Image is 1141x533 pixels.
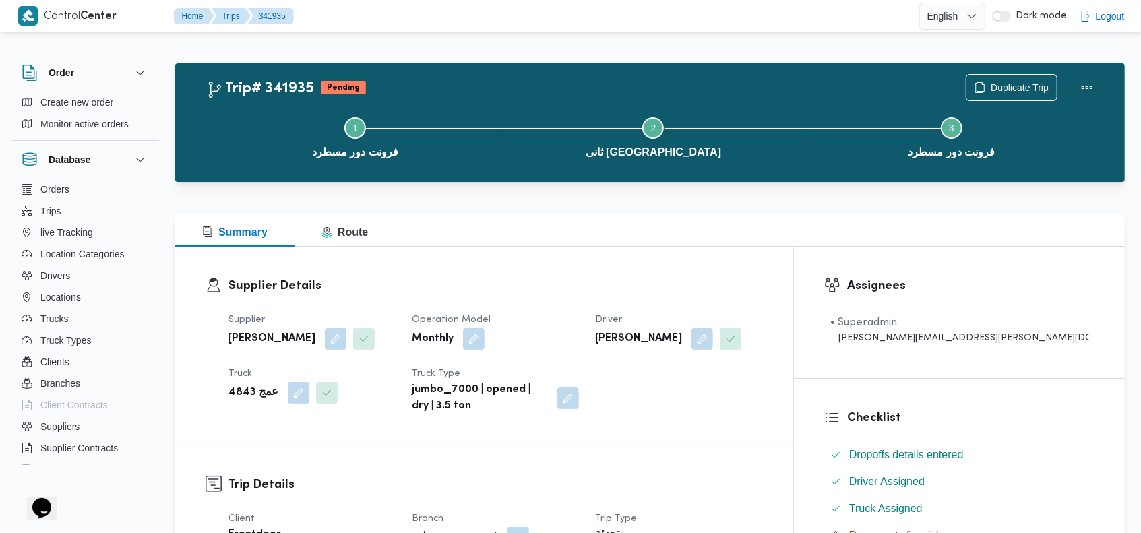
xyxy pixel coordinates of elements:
[16,222,154,243] button: live Tracking
[830,315,1089,331] div: • Superadmin
[228,385,278,401] b: عمج 4843
[40,375,80,391] span: Branches
[40,246,125,262] span: Location Categories
[40,418,80,435] span: Suppliers
[825,444,1094,466] button: Dropoffs details entered
[11,92,159,140] div: Order
[847,277,1094,295] h3: Assignees
[595,514,637,523] span: Trip Type
[16,265,154,286] button: Drivers
[352,123,358,133] span: 1
[40,332,91,348] span: Truck Types
[228,514,255,523] span: Client
[202,226,268,238] span: Summary
[228,476,763,494] h3: Trip Details
[1074,3,1130,30] button: Logout
[16,243,154,265] button: Location Categories
[228,277,763,295] h3: Supplier Details
[412,369,460,378] span: Truck Type
[849,449,964,460] span: Dropoffs details entered
[321,81,366,94] span: Pending
[206,80,314,98] h2: Trip# 341935
[825,471,1094,493] button: Driver Assigned
[412,315,491,324] span: Operation Model
[1096,8,1125,24] span: Logout
[40,203,61,219] span: Trips
[49,152,90,168] h3: Database
[228,315,265,324] span: Supplier
[13,479,57,520] iframe: chat widget
[11,179,159,470] div: Database
[991,80,1049,96] span: Duplicate Trip
[40,397,108,413] span: Client Contracts
[16,286,154,308] button: Locations
[849,501,923,517] span: Truck Assigned
[16,179,154,200] button: Orders
[16,373,154,394] button: Branches
[49,65,74,81] h3: Order
[908,144,995,160] span: فرونت دور مسطرد
[830,331,1089,345] div: [PERSON_NAME][EMAIL_ADDRESS][PERSON_NAME][DOMAIN_NAME]
[22,65,148,81] button: Order
[966,74,1057,101] button: Duplicate Trip
[40,94,113,111] span: Create new order
[40,289,81,305] span: Locations
[1011,11,1068,22] span: Dark mode
[228,331,315,347] b: [PERSON_NAME]
[40,268,70,284] span: Drivers
[849,474,925,490] span: Driver Assigned
[16,92,154,113] button: Create new order
[825,498,1094,520] button: Truck Assigned
[16,416,154,437] button: Suppliers
[40,462,74,478] span: Devices
[849,476,925,487] span: Driver Assigned
[595,315,622,324] span: Driver
[18,6,38,26] img: X8yXhbKr1z7QwAAAABJRU5ErkJggg==
[949,123,954,133] span: 3
[321,226,368,238] span: Route
[40,440,118,456] span: Supplier Contracts
[16,200,154,222] button: Trips
[1074,74,1101,101] button: Actions
[504,101,802,171] button: ثانى [GEOGRAPHIC_DATA]
[16,351,154,373] button: Clients
[803,101,1101,171] button: فرونت دور مسطرد
[40,311,68,327] span: Trucks
[412,514,443,523] span: Branch
[228,369,252,378] span: Truck
[81,11,117,22] b: Center
[16,330,154,351] button: Truck Types
[174,8,214,24] button: Home
[16,113,154,135] button: Monitor active orders
[40,224,93,241] span: live Tracking
[849,447,964,463] span: Dropoffs details entered
[16,459,154,480] button: Devices
[16,308,154,330] button: Trucks
[248,8,294,24] button: 341935
[847,409,1094,427] h3: Checklist
[595,331,682,347] b: [PERSON_NAME]
[830,315,1089,345] span: • Superadmin mohamed.nabil@illa.com.eg
[212,8,251,24] button: Trips
[651,123,656,133] span: 2
[16,394,154,416] button: Client Contracts
[412,382,548,414] b: jumbo_7000 | opened | dry | 3.5 ton
[22,152,148,168] button: Database
[312,144,399,160] span: فرونت دور مسطرد
[40,354,69,370] span: Clients
[586,144,721,160] span: ثانى [GEOGRAPHIC_DATA]
[40,181,69,197] span: Orders
[16,437,154,459] button: Supplier Contracts
[327,84,360,92] b: Pending
[849,503,923,514] span: Truck Assigned
[412,331,454,347] b: Monthly
[40,116,129,132] span: Monitor active orders
[206,101,504,171] button: فرونت دور مسطرد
